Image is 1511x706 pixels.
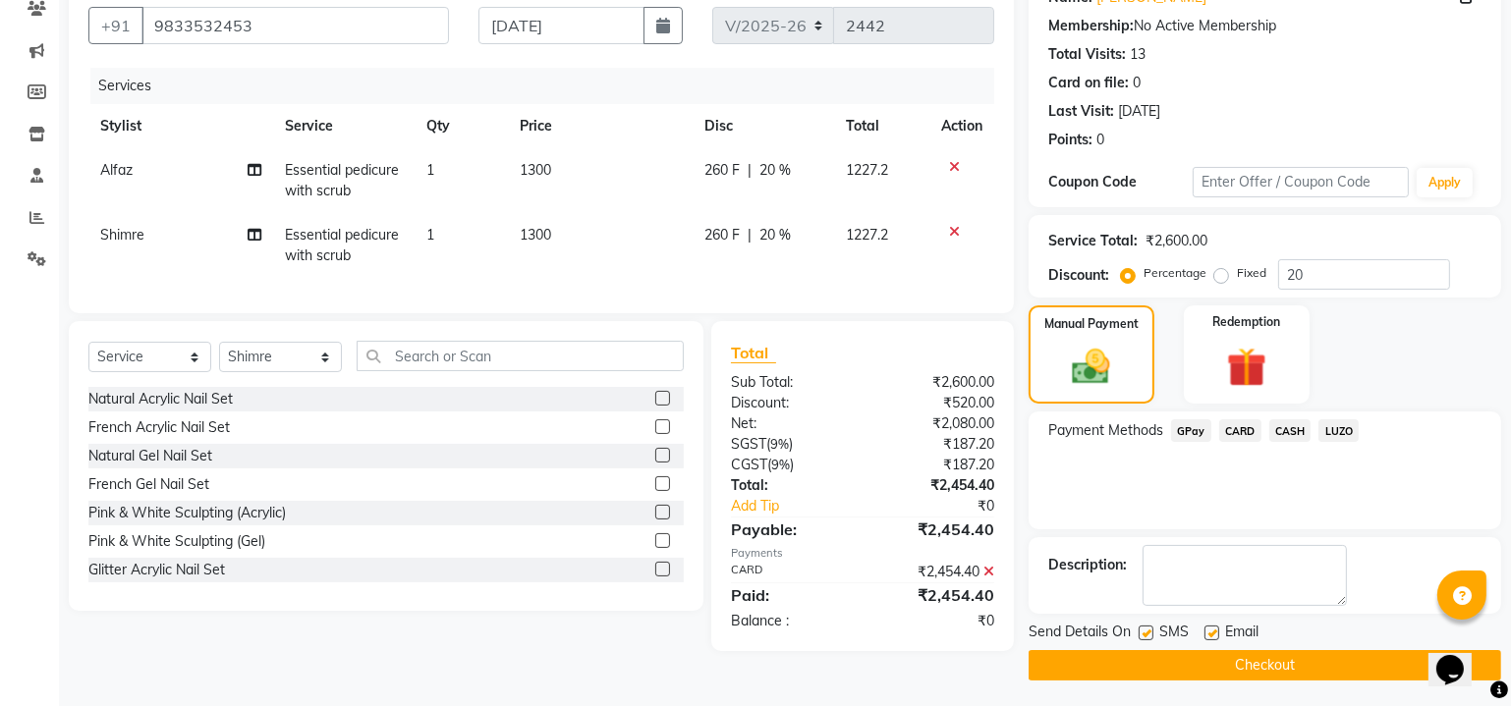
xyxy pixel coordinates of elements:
[863,393,1009,413] div: ₹520.00
[716,393,863,413] div: Discount:
[1219,419,1261,442] span: CARD
[929,104,994,148] th: Action
[716,455,863,475] div: ( )
[731,456,767,473] span: CGST
[716,583,863,607] div: Paid:
[863,413,1009,434] div: ₹2,080.00
[1048,44,1126,65] div: Total Visits:
[90,68,1009,104] div: Services
[716,372,863,393] div: Sub Total:
[846,226,888,244] span: 1227.2
[771,457,790,472] span: 9%
[731,343,776,363] span: Total
[716,611,863,631] div: Balance :
[1212,313,1280,331] label: Redemption
[1193,167,1410,197] input: Enter Offer / Coupon Code
[704,225,740,245] span: 260 F
[716,434,863,455] div: ( )
[731,435,766,453] span: SGST
[426,226,434,244] span: 1
[759,160,791,181] span: 20 %
[863,434,1009,455] div: ₹187.20
[1048,16,1482,36] div: No Active Membership
[1048,555,1127,575] div: Description:
[88,389,233,409] div: Natural Acrylic Nail Set
[716,496,887,516] a: Add Tip
[1417,168,1473,197] button: Apply
[863,455,1009,475] div: ₹187.20
[693,104,834,148] th: Disc
[1146,231,1207,251] div: ₹2,600.00
[1096,130,1104,150] div: 0
[1060,345,1122,389] img: _cash.svg
[716,475,863,496] div: Total:
[88,446,212,466] div: Natural Gel Nail Set
[1225,622,1259,646] span: Email
[863,475,1009,496] div: ₹2,454.40
[1214,343,1279,392] img: _gift.svg
[1269,419,1312,442] span: CASH
[759,225,791,245] span: 20 %
[88,7,143,44] button: +91
[88,503,286,523] div: Pink & White Sculpting (Acrylic)
[748,225,752,245] span: |
[770,436,789,452] span: 9%
[88,104,274,148] th: Stylist
[88,560,225,580] div: Glitter Acrylic Nail Set
[748,160,752,181] span: |
[357,341,684,371] input: Search or Scan
[1048,130,1092,150] div: Points:
[286,161,400,199] span: Essential pedicure with scrub
[1048,16,1134,36] div: Membership:
[716,562,863,582] div: CARD
[863,372,1009,393] div: ₹2,600.00
[846,161,888,179] span: 1227.2
[1048,265,1109,286] div: Discount:
[88,474,209,495] div: French Gel Nail Set
[731,545,994,562] div: Payments
[88,417,230,438] div: French Acrylic Nail Set
[1048,231,1138,251] div: Service Total:
[1144,264,1206,282] label: Percentage
[863,611,1009,631] div: ₹0
[415,104,508,148] th: Qty
[141,7,449,44] input: Search by Name/Mobile/Email/Code
[1159,622,1189,646] span: SMS
[1318,419,1359,442] span: LUZO
[1048,420,1163,441] span: Payment Methods
[1048,172,1193,192] div: Coupon Code
[100,226,144,244] span: Shimre
[887,496,1009,516] div: ₹0
[1048,101,1114,122] div: Last Visit:
[716,517,863,541] div: Payable:
[863,583,1009,607] div: ₹2,454.40
[834,104,929,148] th: Total
[520,226,551,244] span: 1300
[863,517,1009,541] div: ₹2,454.40
[508,104,692,148] th: Price
[286,226,400,264] span: Essential pedicure with scrub
[1029,622,1131,646] span: Send Details On
[274,104,415,148] th: Service
[704,160,740,181] span: 260 F
[1171,419,1211,442] span: GPay
[1428,627,1491,686] iframe: chat widget
[1130,44,1146,65] div: 13
[100,161,133,179] span: Alfaz
[520,161,551,179] span: 1300
[1029,650,1501,680] button: Checkout
[863,562,1009,582] div: ₹2,454.40
[88,531,265,552] div: Pink & White Sculpting (Gel)
[426,161,434,179] span: 1
[1048,73,1129,93] div: Card on file:
[1044,315,1139,333] label: Manual Payment
[1237,264,1266,282] label: Fixed
[1133,73,1141,93] div: 0
[1118,101,1160,122] div: [DATE]
[716,413,863,434] div: Net:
